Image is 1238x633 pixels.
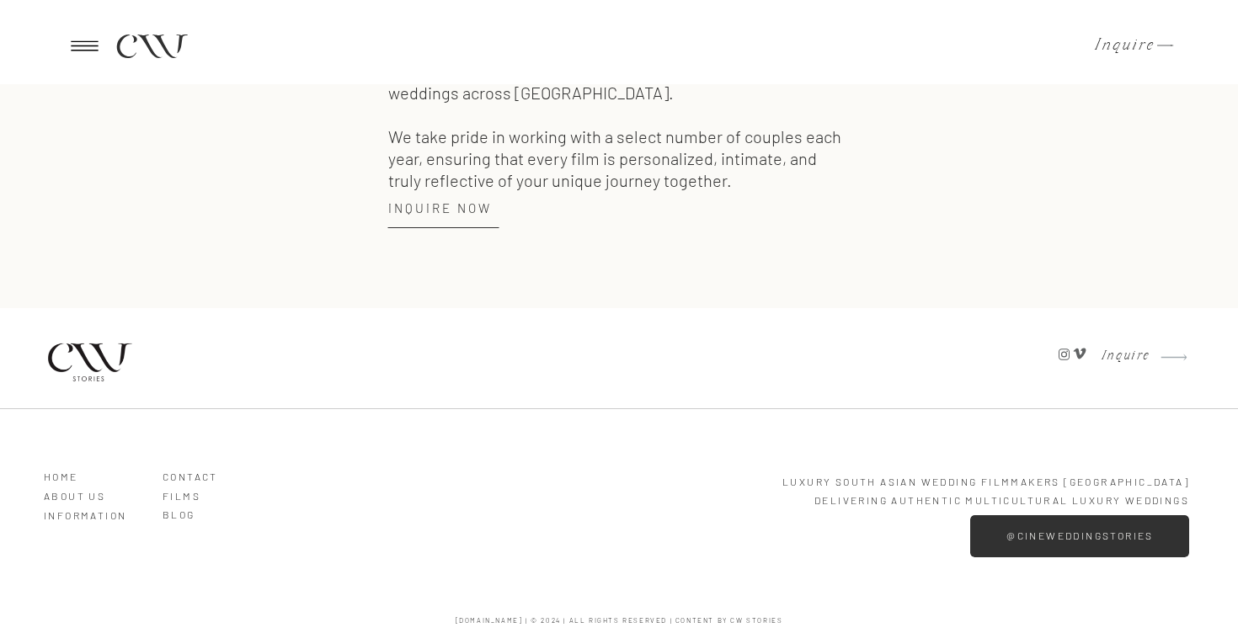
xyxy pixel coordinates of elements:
[114,614,1124,625] h3: [DOMAIN_NAME] | © 2024 | ALL RIGHTS RESERVED | content by CW Stories
[1095,37,1145,54] a: Inquire
[163,465,259,481] a: Contact
[163,485,259,500] a: Films
[44,504,140,519] a: Information
[44,465,140,481] a: HOME
[993,530,1167,541] a: @cineweddingstories
[701,473,1189,511] p: LUXURY South Asian Wedding Filmmakers [GEOGRAPHIC_DATA] Delivering Authentic multicultural Luxury...
[163,503,259,519] a: BLOG
[388,202,511,223] a: Inquire Now
[115,30,186,61] a: CW
[1094,349,1150,365] a: Inquire
[44,485,140,500] a: ABOUT US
